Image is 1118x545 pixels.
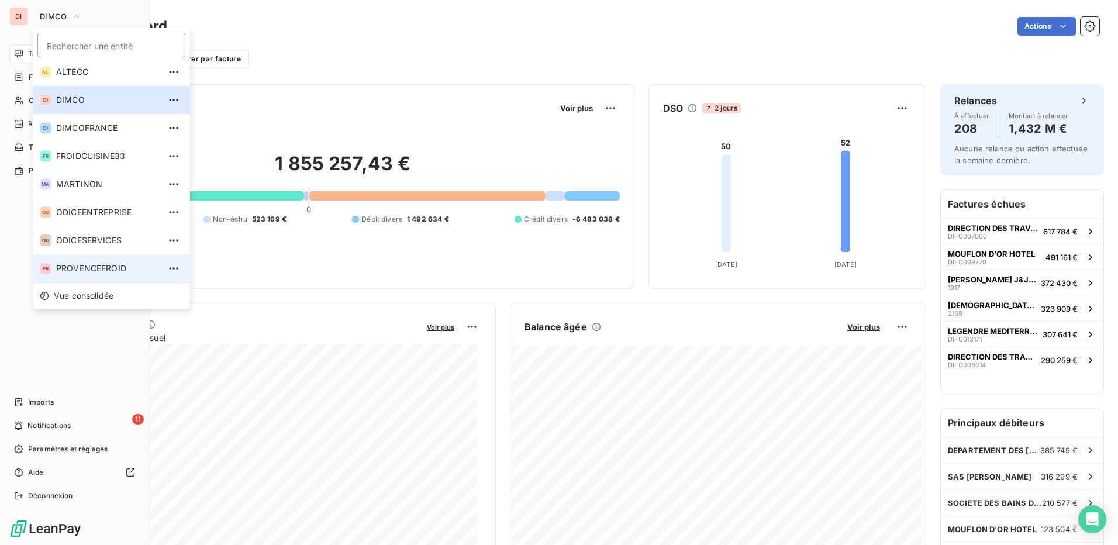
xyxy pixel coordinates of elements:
[1042,498,1078,508] span: 210 577 €
[941,270,1103,295] button: [PERSON_NAME] J&J RESIDENCE1917372 430 €
[56,206,160,218] span: ODICEENTREPRISE
[948,223,1038,233] span: DIRECTION DES TRAVAUX PUBLICS
[40,206,51,218] div: OD
[28,491,73,501] span: Déconnexion
[40,122,51,134] div: DI
[9,463,140,482] a: Aide
[56,66,160,78] span: ALTECC
[407,214,449,225] span: 1 492 634 €
[715,260,737,268] tspan: [DATE]
[306,205,311,214] span: 0
[1041,525,1078,534] span: 123 504 €
[560,104,593,113] span: Voir plus
[66,332,419,344] span: Chiffre d'affaires mensuel
[954,119,989,138] h4: 208
[524,214,568,225] span: Crédit divers
[948,249,1035,258] span: MOUFLON D'OR HOTEL
[9,519,82,538] img: Logo LeanPay
[427,323,454,332] span: Voir plus
[213,214,247,225] span: Non-échu
[941,190,1103,218] h6: Factures échues
[27,420,71,431] span: Notifications
[29,142,53,153] span: Tâches
[40,263,51,274] div: PR
[66,152,620,187] h2: 1 855 257,43 €
[37,33,185,57] input: placeholder
[844,322,884,332] button: Voir plus
[1041,304,1078,313] span: 323 909 €
[557,103,596,113] button: Voir plus
[663,101,683,115] h6: DSO
[153,50,249,68] button: Filtrer par facture
[252,214,287,225] span: 523 169 €
[28,119,59,129] span: Relances
[948,361,986,368] span: DIFC008014
[948,284,960,291] span: 1917
[1043,330,1078,339] span: 307 641 €
[1045,253,1078,262] span: 491 161 €
[847,322,880,332] span: Voir plus
[56,234,160,246] span: ODICESERVICES
[28,467,44,478] span: Aide
[1078,505,1106,533] div: Open Intercom Messenger
[948,498,1042,508] span: SOCIETE DES BAINS DE MER - SBM
[702,103,741,113] span: 2 jours
[56,263,160,274] span: PROVENCEFROID
[423,322,458,332] button: Voir plus
[948,326,1038,336] span: LEGENDRE MEDITERRANEE
[1009,112,1068,119] span: Montant à relancer
[1040,446,1078,455] span: 385 749 €
[525,320,587,334] h6: Balance âgée
[948,233,987,240] span: DIFC007000
[572,214,620,225] span: -6 483 038 €
[361,214,402,225] span: Débit divers
[941,347,1103,372] button: DIRECTION DES TRAVAUX PUBLICSDIFC008014290 259 €
[948,336,982,343] span: DIFC013171
[941,218,1103,244] button: DIRECTION DES TRAVAUX PUBLICSDIFC007000617 784 €
[56,178,160,190] span: MARTINON
[948,258,986,265] span: DIFC009770
[40,178,51,190] div: MA
[56,94,160,106] span: DIMCO
[948,352,1036,361] span: DIRECTION DES TRAVAUX PUBLICS
[56,122,160,134] span: DIMCOFRANCE
[1017,17,1076,36] button: Actions
[1041,278,1078,288] span: 372 430 €
[948,275,1036,284] span: [PERSON_NAME] J&J RESIDENCE
[28,444,108,454] span: Paramètres et réglages
[948,472,1032,481] span: SAS [PERSON_NAME]
[132,414,144,425] span: 11
[29,165,64,176] span: Paiements
[40,234,51,246] div: OD
[54,290,113,302] span: Vue consolidée
[941,409,1103,437] h6: Principaux débiteurs
[941,321,1103,347] button: LEGENDRE MEDITERRANEEDIFC013171307 641 €
[954,144,1088,165] span: Aucune relance ou action effectuée la semaine dernière.
[954,112,989,119] span: À effectuer
[29,95,52,106] span: Clients
[9,7,28,26] div: DI
[1041,472,1078,481] span: 316 299 €
[948,301,1036,310] span: [DEMOGRAPHIC_DATA] QUEEN
[834,260,857,268] tspan: [DATE]
[941,295,1103,321] button: [DEMOGRAPHIC_DATA] QUEEN2169323 909 €
[948,446,1040,455] span: DEPARTEMENT DES [GEOGRAPHIC_DATA]
[948,310,962,317] span: 2169
[29,72,58,82] span: Factures
[28,49,82,59] span: Tableau de bord
[40,150,51,162] div: FR
[56,150,160,162] span: FROIDCUISINE33
[1041,356,1078,365] span: 290 259 €
[1009,119,1068,138] h4: 1,432 M €
[948,525,1037,534] span: MOUFLON D'OR HOTEL
[40,66,51,78] div: AL
[941,244,1103,270] button: MOUFLON D'OR HOTELDIFC009770491 161 €
[28,397,54,408] span: Imports
[40,12,67,21] span: DIMCO
[954,94,997,108] h6: Relances
[40,94,51,106] div: DI
[1043,227,1078,236] span: 617 784 €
